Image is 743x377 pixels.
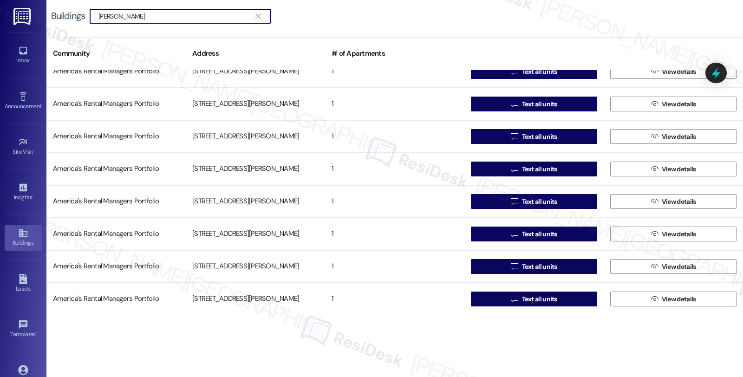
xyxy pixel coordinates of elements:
span: • [33,147,35,154]
button: Text all units [471,227,597,241]
i:  [255,13,261,20]
a: Insights • [5,180,42,205]
div: America's Rental Managers Portfolio [46,290,186,308]
button: Text all units [471,64,597,79]
div: America's Rental Managers Portfolio [46,225,186,243]
span: View details [662,99,696,109]
span: • [41,102,43,108]
div: America's Rental Managers Portfolio [46,62,186,81]
span: Text all units [522,294,557,304]
div: 1 [325,225,464,243]
span: Text all units [522,229,557,239]
div: Community [46,42,186,65]
div: [STREET_ADDRESS][PERSON_NAME] [186,127,325,146]
button: Text all units [471,194,597,209]
a: Inbox [5,43,42,68]
a: Templates • [5,317,42,342]
div: [STREET_ADDRESS][PERSON_NAME] [186,192,325,211]
div: # of Apartments [325,42,464,65]
span: Text all units [522,197,557,207]
i:  [651,263,658,270]
div: 1 [325,257,464,276]
a: Site Visit • [5,134,42,159]
div: 1 [325,127,464,146]
i:  [511,68,518,75]
span: • [36,330,37,336]
span: View details [662,294,696,304]
div: Buildings [51,11,85,21]
i:  [511,295,518,303]
i:  [651,68,658,75]
button: View details [610,292,736,306]
button: View details [610,227,736,241]
div: 1 [325,62,464,81]
div: 1 [325,160,464,178]
a: Leads [5,271,42,296]
div: 1 [325,192,464,211]
span: View details [662,132,696,142]
button: View details [610,162,736,176]
div: America's Rental Managers Portfolio [46,192,186,211]
img: ResiDesk Logo [13,8,33,25]
button: View details [610,259,736,274]
span: View details [662,197,696,207]
i:  [651,100,658,108]
i:  [651,133,658,140]
div: [STREET_ADDRESS][PERSON_NAME] [186,160,325,178]
div: [STREET_ADDRESS][PERSON_NAME] [186,225,325,243]
div: America's Rental Managers Portfolio [46,127,186,146]
span: View details [662,229,696,239]
i:  [511,100,518,108]
span: Text all units [522,99,557,109]
div: America's Rental Managers Portfolio [46,95,186,113]
button: Text all units [471,162,597,176]
button: View details [610,64,736,79]
div: 1 [325,95,464,113]
span: • [32,193,33,199]
i:  [511,230,518,238]
span: Text all units [522,262,557,272]
div: [STREET_ADDRESS][PERSON_NAME] [186,257,325,276]
span: View details [662,262,696,272]
div: 1 [325,290,464,308]
span: View details [662,164,696,174]
button: View details [610,129,736,144]
button: Text all units [471,259,597,274]
i:  [511,263,518,270]
div: [STREET_ADDRESS][PERSON_NAME] [186,62,325,81]
i:  [651,165,658,173]
div: America's Rental Managers Portfolio [46,160,186,178]
i:  [511,198,518,205]
i:  [651,230,658,238]
button: Text all units [471,129,597,144]
span: Text all units [522,164,557,174]
div: [STREET_ADDRESS][PERSON_NAME] [186,95,325,113]
span: Text all units [522,132,557,142]
div: Address [186,42,325,65]
button: Text all units [471,292,597,306]
button: Text all units [471,97,597,111]
button: Clear text [251,9,266,23]
button: View details [610,97,736,111]
div: America's Rental Managers Portfolio [46,257,186,276]
i:  [511,165,518,173]
i:  [511,133,518,140]
i:  [651,198,658,205]
a: Buildings [5,225,42,250]
i:  [651,295,658,303]
input: Search by building address [98,10,251,23]
span: Text all units [522,67,557,77]
span: View details [662,67,696,77]
button: View details [610,194,736,209]
div: [STREET_ADDRESS][PERSON_NAME] [186,290,325,308]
